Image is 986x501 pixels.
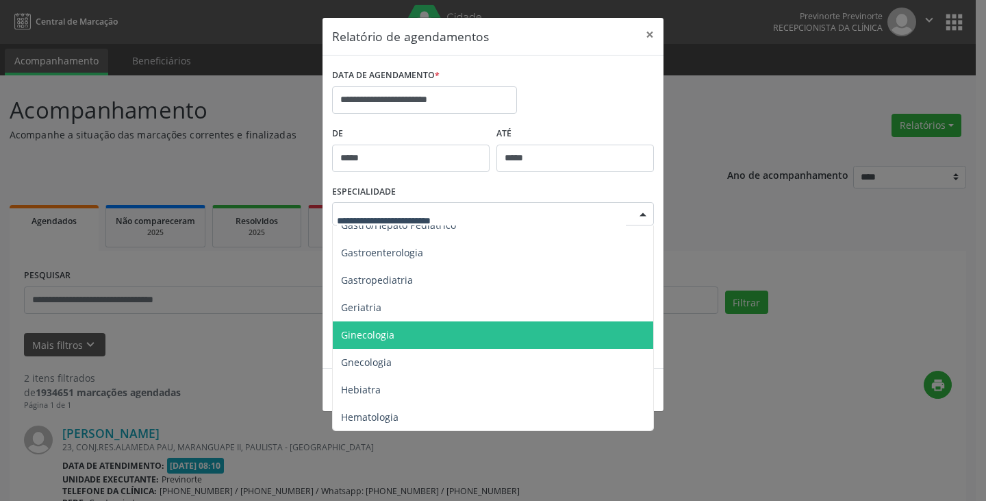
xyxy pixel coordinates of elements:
span: Gnecologia [341,356,392,369]
label: ATÉ [496,123,654,145]
span: Hematologia [341,411,399,424]
label: De [332,123,490,145]
span: Gastropediatria [341,273,413,286]
label: ESPECIALIDADE [332,182,396,203]
span: Ginecologia [341,328,394,341]
button: Close [636,18,663,51]
span: Gastro/Hepato Pediatrico [341,219,456,232]
span: Geriatria [341,301,381,314]
label: DATA DE AGENDAMENTO [332,65,440,86]
span: Gastroenterologia [341,246,423,259]
span: Hebiatra [341,383,381,396]
h5: Relatório de agendamentos [332,27,489,45]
